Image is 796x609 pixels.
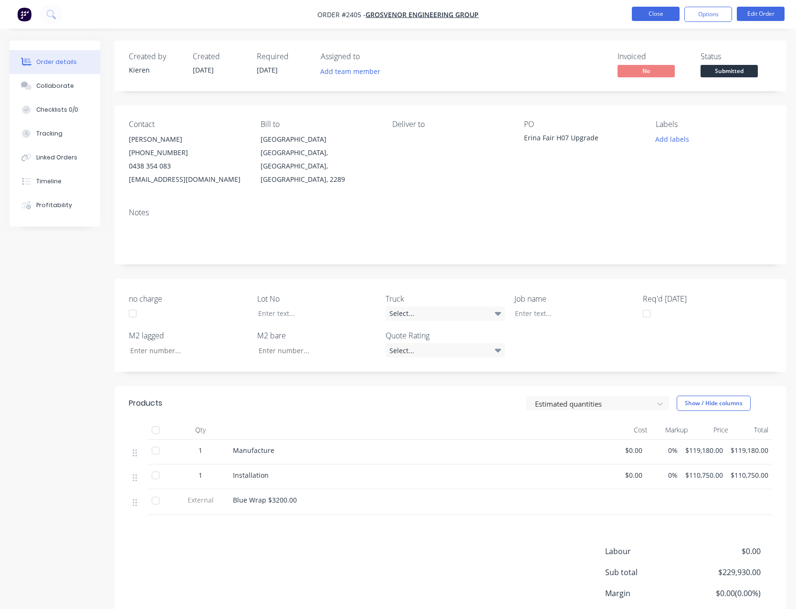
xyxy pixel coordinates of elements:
[690,546,761,557] span: $0.00
[650,445,678,455] span: 0%
[524,133,640,146] div: Erina Fair H07 Upgrade
[251,343,377,357] input: Enter number...
[10,146,100,169] button: Linked Orders
[731,470,768,480] span: $110,750.00
[257,65,278,74] span: [DATE]
[701,65,758,79] button: Submitted
[122,343,248,357] input: Enter number...
[10,98,100,122] button: Checklists 0/0
[321,65,386,78] button: Add team member
[172,420,229,440] div: Qty
[618,52,689,61] div: Invoiced
[690,588,761,599] span: $0.00 ( 0.00 %)
[386,343,505,357] div: Select...
[650,133,694,146] button: Add labels
[129,159,245,173] div: 0438 354 083
[701,52,772,61] div: Status
[315,65,386,78] button: Add team member
[650,470,678,480] span: 0%
[129,208,772,217] div: Notes
[193,52,245,61] div: Created
[701,65,758,77] span: Submitted
[386,293,505,304] label: Truck
[386,330,505,341] label: Quote Rating
[129,146,245,159] div: [PHONE_NUMBER]
[731,445,768,455] span: $119,180.00
[233,471,269,480] span: Installation
[129,52,181,61] div: Created by
[257,330,377,341] label: M2 bare
[386,306,505,321] div: Select...
[615,445,642,455] span: $0.00
[10,169,100,193] button: Timeline
[690,567,761,578] span: $229,930.00
[10,74,100,98] button: Collaborate
[611,420,651,440] div: Cost
[732,420,773,440] div: Total
[514,293,634,304] label: Job name
[129,398,162,409] div: Products
[261,133,377,186] div: [GEOGRAPHIC_DATA][GEOGRAPHIC_DATA], [GEOGRAPHIC_DATA], [GEOGRAPHIC_DATA], 2289
[317,10,366,19] span: Order #2405 -
[193,65,214,74] span: [DATE]
[257,293,377,304] label: Lot No
[199,470,202,480] span: 1
[615,470,642,480] span: $0.00
[643,293,762,304] label: Req'd [DATE]
[685,445,723,455] span: $119,180.00
[261,120,377,129] div: Bill to
[632,7,680,21] button: Close
[10,193,100,217] button: Profitability
[261,133,377,146] div: [GEOGRAPHIC_DATA]
[321,52,416,61] div: Assigned to
[36,201,72,210] div: Profitability
[618,65,675,77] span: No
[524,120,640,129] div: PO
[36,58,77,66] div: Order details
[36,177,62,186] div: Timeline
[651,420,692,440] div: Markup
[677,396,751,411] button: Show / Hide columns
[605,546,690,557] span: Labour
[737,7,785,21] button: Edit Order
[10,122,100,146] button: Tracking
[684,7,732,22] button: Options
[176,495,225,505] span: External
[656,120,772,129] div: Labels
[392,120,509,129] div: Deliver to
[685,470,723,480] span: $110,750.00
[17,7,31,21] img: Factory
[366,10,479,19] a: Grosvenor Engineering Group
[129,133,245,146] div: [PERSON_NAME]
[36,82,74,90] div: Collaborate
[129,330,248,341] label: M2 lagged
[129,173,245,186] div: [EMAIL_ADDRESS][DOMAIN_NAME]
[199,445,202,455] span: 1
[261,146,377,186] div: [GEOGRAPHIC_DATA], [GEOGRAPHIC_DATA], [GEOGRAPHIC_DATA], 2289
[10,50,100,74] button: Order details
[129,293,248,304] label: no charge
[605,567,690,578] span: Sub total
[605,588,690,599] span: Margin
[233,495,297,504] span: Blue Wrap $3200.00
[129,120,245,129] div: Contact
[36,153,77,162] div: Linked Orders
[36,105,78,114] div: Checklists 0/0
[691,420,732,440] div: Price
[233,446,274,455] span: Manufacture
[36,129,63,138] div: Tracking
[129,133,245,186] div: [PERSON_NAME][PHONE_NUMBER]0438 354 083[EMAIL_ADDRESS][DOMAIN_NAME]
[257,52,309,61] div: Required
[129,65,181,75] div: Kieren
